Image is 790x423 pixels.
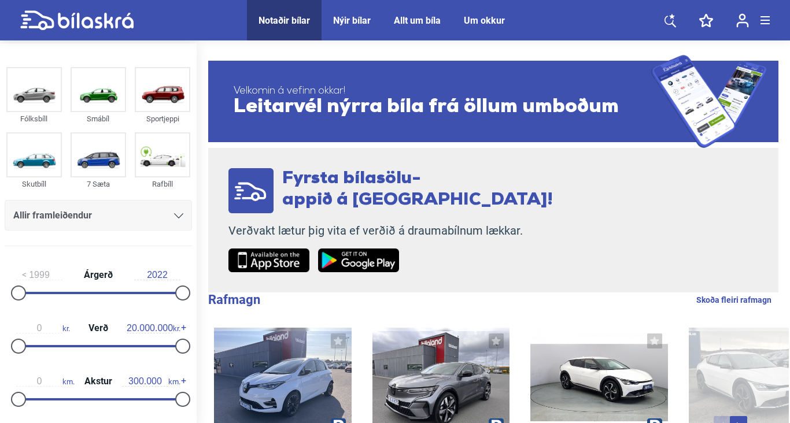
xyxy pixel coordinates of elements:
div: 7 Sæta [71,177,126,191]
div: Rafbíll [135,177,190,191]
span: km. [122,376,180,387]
b: Rafmagn [208,292,260,307]
div: Fólksbíll [6,112,62,125]
span: kr. [16,323,70,333]
span: Velkomin á vefinn okkar! [234,86,651,97]
span: Fyrsta bílasölu- appið á [GEOGRAPHIC_DATA]! [282,170,553,209]
img: user-login.svg [736,13,749,28]
a: Nýir bílar [333,15,371,26]
a: Allt um bíla [394,15,441,26]
span: Leitarvél nýrra bíla frá öllum umboðum [234,97,651,118]
span: Allir framleiðendur [13,207,92,224]
a: Skoða fleiri rafmagn [696,292,771,307]
span: Akstur [82,377,115,386]
p: Verðvakt lætur þig vita ef verðið á draumabílnum lækkar. [228,224,553,238]
span: Árgerð [81,270,116,280]
a: Notaðir bílar [259,15,310,26]
a: Velkomin á vefinn okkar!Leitarvél nýrra bíla frá öllum umboðum [208,55,778,148]
span: Verð [86,324,111,333]
div: Sportjeppi [135,112,190,125]
div: Smábíl [71,112,126,125]
span: km. [16,376,75,387]
span: kr. [127,323,180,333]
div: Skutbíll [6,177,62,191]
a: Um okkur [464,15,505,26]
